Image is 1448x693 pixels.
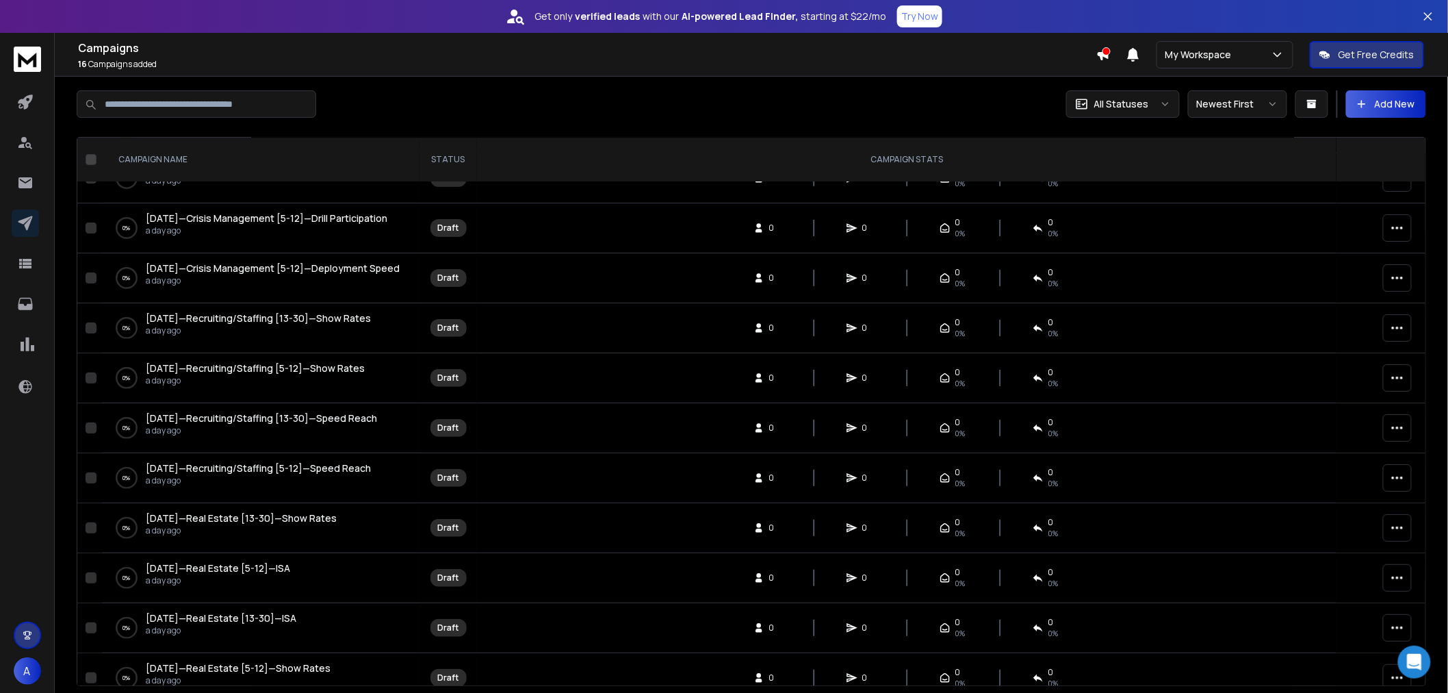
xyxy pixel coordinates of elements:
[682,10,798,23] strong: AI-powered Lead Finder,
[897,5,942,27] button: Try Now
[438,622,459,633] div: Draft
[146,262,400,275] a: [DATE]—Crisis Management [5-12]—Deployment Speed
[901,10,938,23] p: Try Now
[955,178,965,189] span: 0%
[768,572,782,583] span: 0
[146,562,290,575] span: [DATE]—Real Estate [5-12]—ISA
[1165,48,1237,62] p: My Workspace
[123,271,131,285] p: 0 %
[146,375,365,386] p: a day ago
[14,657,41,685] button: A
[955,617,960,628] span: 0
[123,321,131,335] p: 0 %
[1048,328,1058,339] span: 0%
[768,423,782,433] span: 0
[862,672,875,683] span: 0
[477,138,1336,182] th: CAMPAIGN STATS
[102,603,419,653] td: 0%[DATE]—Real Estate [13-30]—ISAa day ago
[1048,417,1053,428] span: 0
[438,572,459,583] div: Draft
[146,412,377,425] a: [DATE]—Recruiting/Staffing [13-30]—Speed Reach
[146,562,290,575] a: [DATE]—Real Estate [5-12]—ISA
[862,473,875,483] span: 0
[146,462,371,475] a: [DATE]—Recruiting/Staffing [5-12]—Speed Reach
[768,473,782,483] span: 0
[768,223,782,234] span: 0
[146,312,371,325] a: [DATE]—Recruiting/Staffing [13-30]—Show Rates
[438,273,459,283] div: Draft
[955,578,965,589] span: 0%
[862,423,875,433] span: 0
[768,273,782,283] span: 0
[146,262,400,275] span: [DATE]—Crisis Management [5-12]—Deployment Speed
[862,522,875,533] span: 0
[1048,678,1058,689] span: 0%
[146,425,377,436] p: a day ago
[438,672,459,683] div: Draft
[146,212,387,225] a: [DATE]—Crisis Management [5-12]—Drill Participation
[955,278,965,289] span: 0%
[955,517,960,528] span: 0
[955,628,965,639] span: 0%
[955,567,960,578] span: 0
[1346,90,1426,118] button: Add New
[955,667,960,678] span: 0
[1048,578,1058,589] span: 0%
[146,525,337,536] p: a day ago
[102,453,419,503] td: 0%[DATE]—Recruiting/Staffing [5-12]—Speed Reacha day ago
[1048,567,1053,578] span: 0
[146,362,365,375] a: [DATE]—Recruiting/Staffing [5-12]—Show Rates
[102,403,419,453] td: 0%[DATE]—Recruiting/Staffing [13-30]—Speed Reacha day ago
[123,621,131,635] p: 0 %
[534,10,886,23] p: Get only with our starting at $22/mo
[1048,467,1053,478] span: 0
[1188,90,1287,118] button: Newest First
[146,575,290,586] p: a day ago
[862,622,875,633] span: 0
[955,378,965,389] span: 0%
[1048,617,1053,628] span: 0
[1310,41,1424,68] button: Get Free Credits
[102,553,419,603] td: 0%[DATE]—Real Estate [5-12]—ISAa day ago
[123,221,131,235] p: 0 %
[955,478,965,489] span: 0%
[438,522,459,533] div: Draft
[123,471,131,485] p: 0 %
[955,678,965,689] span: 0%
[438,373,459,383] div: Draft
[146,612,296,625] a: [DATE]—Real Estate [13-30]—ISA
[78,59,1096,70] p: Campaigns added
[1048,428,1058,439] span: 0%
[146,325,371,336] p: a day ago
[768,622,782,633] span: 0
[862,273,875,283] span: 0
[862,572,875,583] span: 0
[1048,317,1053,328] span: 0
[146,675,331,686] p: a day ago
[768,522,782,533] span: 0
[955,528,965,539] span: 0%
[438,223,459,234] div: Draft
[955,328,965,339] span: 0%
[146,312,371,325] span: [DATE]—Recruiting/Staffing [13-30]—Show Rates
[955,367,960,378] span: 0
[955,217,960,228] span: 0
[146,275,400,286] p: a day ago
[955,428,965,439] span: 0%
[1094,97,1149,111] p: All Statuses
[438,423,459,433] div: Draft
[14,47,41,72] img: logo
[955,228,965,239] span: 0%
[1398,646,1431,679] div: Open Intercom Messenger
[146,475,371,486] p: a day ago
[955,467,960,478] span: 0
[438,473,459,483] div: Draft
[862,223,875,234] span: 0
[102,503,419,553] td: 0%[DATE]—Real Estate [13-30]—Show Ratesa day ago
[146,612,296,625] span: [DATE]—Real Estate [13-30]—ISA
[955,317,960,328] span: 0
[419,138,477,182] th: STATUS
[1048,628,1058,639] span: 0%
